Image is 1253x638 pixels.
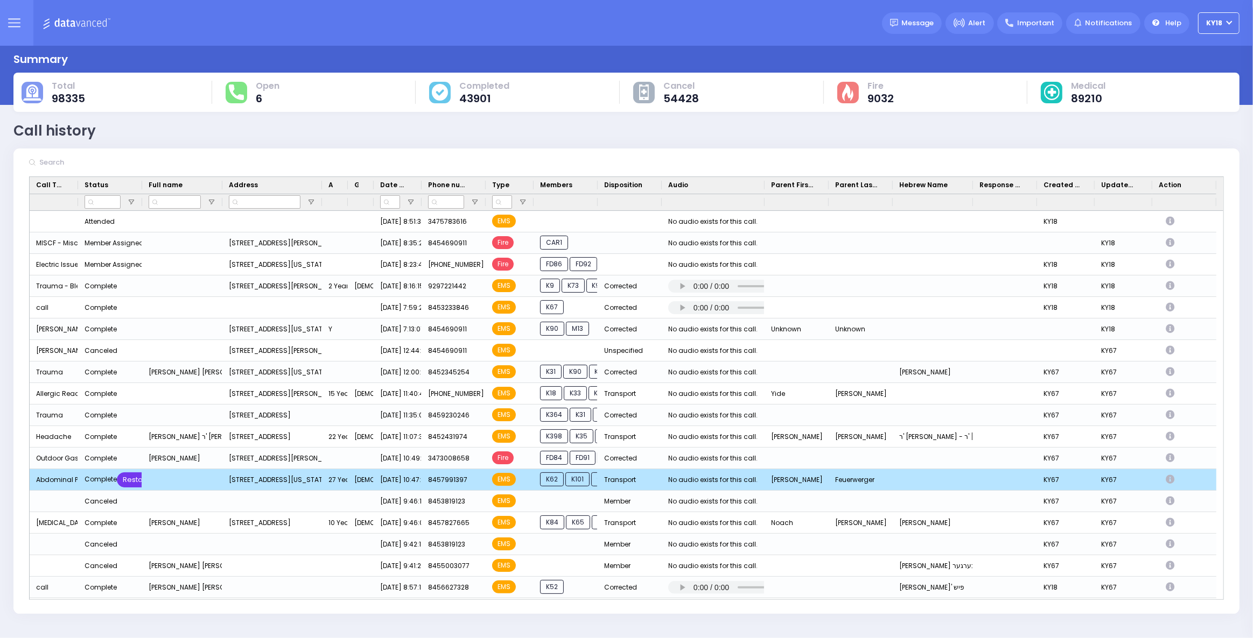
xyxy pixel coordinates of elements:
div: [DATE] 9:46:01 PM [374,512,422,534]
div: ר' [PERSON_NAME] - ר' [PERSON_NAME] [893,426,973,448]
div: KY67 [1095,469,1152,491]
span: Full name [149,180,183,190]
input: Phone number Filter Input [428,195,464,209]
div: [DATE] 8:51:45 PM [374,598,422,620]
span: K62 [540,472,564,486]
span: Created By Dispatcher [1044,180,1080,190]
div: [PERSON_NAME] [829,383,893,405]
span: [PHONE_NUMBER] [428,389,484,398]
div: Abdominal Pain - 5 Weeks [30,469,78,491]
span: EMS [492,279,516,292]
div: KY18 [1037,211,1095,232]
div: Unknown [829,318,893,340]
div: Press SPACE to select this row. [30,491,1216,512]
div: Complete [85,516,117,530]
div: [DATE] 11:07:34 PM [374,426,422,448]
div: No audio exists for this call. [668,387,758,401]
div: Press SPACE to select this row. [30,383,1216,405]
span: EMS [492,322,516,335]
div: [PERSON_NAME] [PERSON_NAME] [142,361,222,383]
span: 9032 [867,93,894,104]
div: KY67 [1095,448,1152,469]
div: [PERSON_NAME] [PERSON_NAME] וויינבערגער [142,555,222,577]
span: EMS [492,430,516,443]
div: Canceled [85,537,117,551]
div: 10 Year [322,512,348,534]
div: [PERSON_NAME] [765,426,829,448]
div: Press SPACE to select this row. [30,232,1216,254]
img: cause-cover.svg [432,84,448,100]
div: [PERSON_NAME] [PERSON_NAME] וויינבערגער [142,598,222,620]
div: [PERSON_NAME] Response - Heart Problems/AICD C [30,318,78,340]
span: 8453819123 [428,497,465,506]
span: Address [229,180,258,190]
button: KY18 [1198,12,1240,34]
div: [DATE] 8:51:38 AM [374,211,422,232]
span: 6 [256,93,279,104]
span: K31 [540,365,562,379]
span: Type [492,180,509,190]
div: [PERSON_NAME] [893,512,973,534]
div: Complete [85,408,117,422]
div: KY18 [1095,297,1152,318]
div: Corrected [598,275,662,297]
span: [PHONE_NUMBER] [428,260,484,269]
div: KY67 [1037,383,1095,405]
div: No audio exists for this call. [668,408,758,422]
input: Full name Filter Input [149,195,201,209]
span: Action [1159,180,1181,190]
div: Complete [85,322,117,336]
span: K73 [562,279,585,293]
div: KY67 [1095,512,1152,534]
div: [STREET_ADDRESS][PERSON_NAME][US_STATE] [222,275,322,297]
div: [PERSON_NAME] [142,512,222,534]
div: Transport [598,383,662,405]
div: [STREET_ADDRESS][US_STATE] [222,318,322,340]
div: Complete [85,387,117,401]
div: Member [598,534,662,555]
span: K90 [540,322,564,336]
span: K65 [566,515,590,529]
span: KY18 [1207,18,1223,28]
span: Disposition [604,180,642,190]
span: FD92 [570,257,597,271]
div: Outdoor Gas Smell [30,448,78,469]
div: KY67 [1037,469,1095,491]
span: Fire [867,81,894,91]
button: Open Filter Menu [471,198,479,207]
div: Y [322,318,348,340]
div: [PERSON_NAME] [829,512,893,534]
span: Updated By Dispatcher [1101,180,1137,190]
div: Complete [85,472,117,487]
div: [DATE] 10:47:52 PM [374,469,422,491]
div: KY18 [1095,232,1152,254]
div: [DATE] 11:35:08 PM [374,405,422,426]
span: EMS [492,365,516,378]
span: Hebrew Name [899,180,948,190]
div: Headache [30,426,78,448]
span: EMS [492,301,516,314]
div: [PERSON_NAME] [142,448,222,469]
span: 3475783616 [428,217,467,226]
div: No audio exists for this call. [668,430,758,444]
div: Complete [85,430,117,444]
div: Member Assigned [85,258,144,272]
span: K364 [540,408,568,422]
div: KY67 [1037,534,1095,555]
span: 8459230246 [428,410,470,420]
div: KY67 [1095,361,1152,383]
span: 8457827665 [428,518,470,527]
span: K18 [540,386,562,400]
div: [PERSON_NAME] וויינבערגער [893,555,973,577]
div: Corrected [598,297,662,318]
div: No audio exists for this call. [668,322,758,336]
span: K61 [589,365,611,379]
div: KY67 [1095,555,1152,577]
button: Open Filter Menu [307,198,316,207]
div: No audio exists for this call. [668,215,758,229]
div: 2 Year [322,275,348,297]
span: EMS [492,516,516,529]
span: K31 [570,408,591,422]
div: Trauma - Bleeding [30,275,78,297]
div: [STREET_ADDRESS] [222,405,322,426]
